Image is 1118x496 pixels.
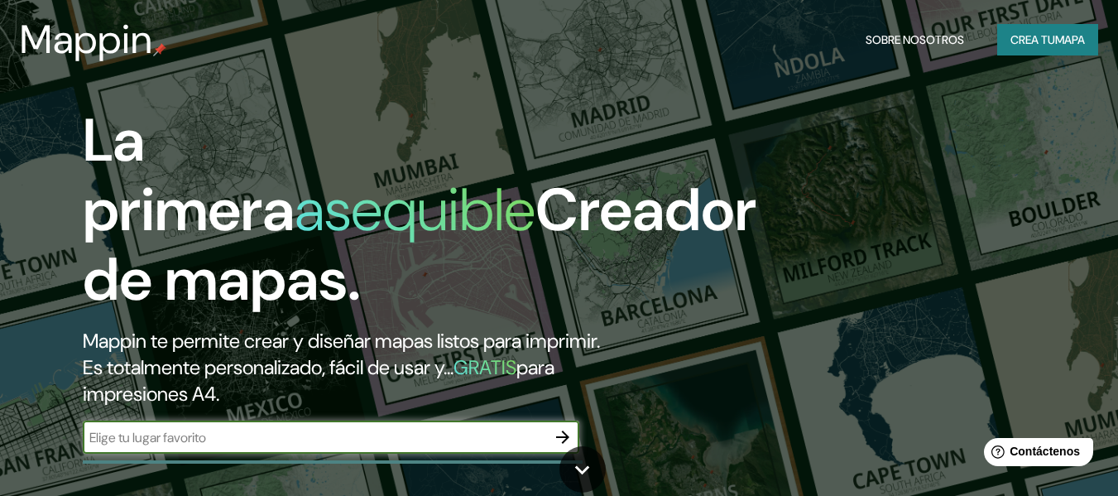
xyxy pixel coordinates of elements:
font: La primera [83,102,295,248]
button: Crea tumapa [997,24,1098,55]
font: GRATIS [453,354,516,380]
font: Es totalmente personalizado, fácil de usar y... [83,354,453,380]
font: Crea tu [1010,32,1055,47]
iframe: Lanzador de widgets de ayuda [971,431,1100,478]
font: Sobre nosotros [866,32,964,47]
font: Mappin [20,13,153,65]
button: Sobre nosotros [859,24,971,55]
font: mapa [1055,32,1085,47]
img: pin de mapeo [153,43,166,56]
font: para impresiones A4. [83,354,554,407]
font: Creador de mapas. [83,171,756,318]
font: asequible [295,171,535,248]
input: Elige tu lugar favorito [83,428,546,447]
font: Mappin te permite crear y diseñar mapas listos para imprimir. [83,328,600,354]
